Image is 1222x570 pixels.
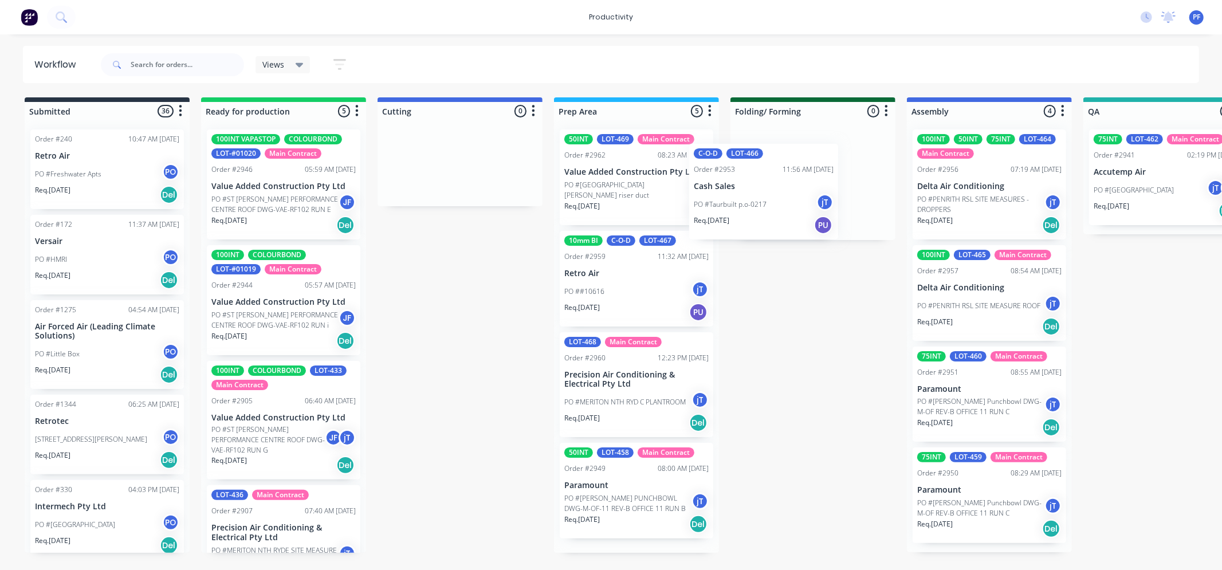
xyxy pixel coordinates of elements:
span: PF [1193,12,1200,22]
input: Search for orders... [131,53,244,76]
div: Workflow [34,58,81,72]
div: productivity [583,9,639,26]
span: Views [262,58,284,70]
img: Factory [21,9,38,26]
